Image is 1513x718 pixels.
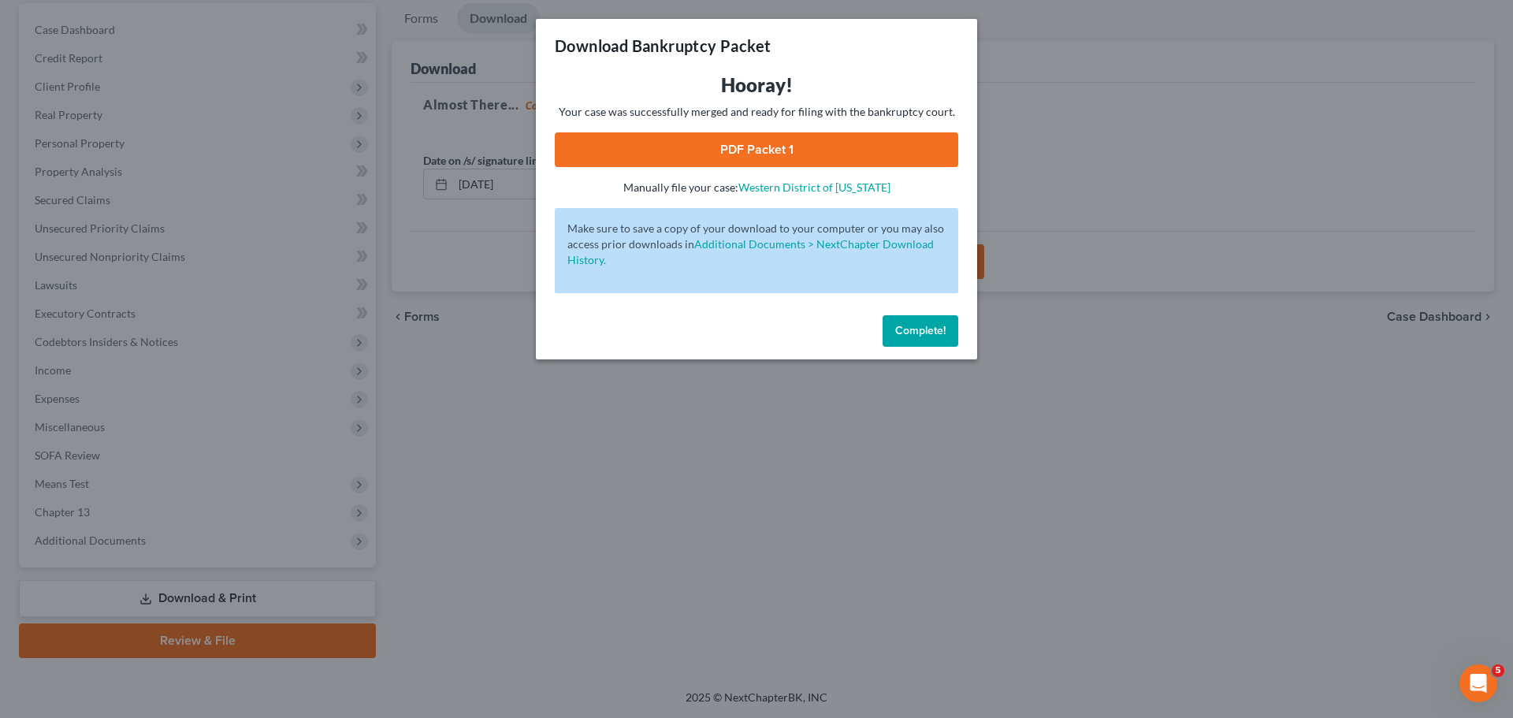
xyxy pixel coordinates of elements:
h3: Hooray! [555,73,958,98]
span: 5 [1492,664,1504,677]
a: Additional Documents > NextChapter Download History. [567,237,934,266]
a: Western District of [US_STATE] [738,180,890,194]
span: Complete! [895,324,946,337]
h3: Download Bankruptcy Packet [555,35,771,57]
p: Make sure to save a copy of your download to your computer or you may also access prior downloads in [567,221,946,268]
p: Manually file your case: [555,180,958,195]
iframe: Intercom live chat [1459,664,1497,702]
p: Your case was successfully merged and ready for filing with the bankruptcy court. [555,104,958,120]
button: Complete! [883,315,958,347]
a: PDF Packet 1 [555,132,958,167]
